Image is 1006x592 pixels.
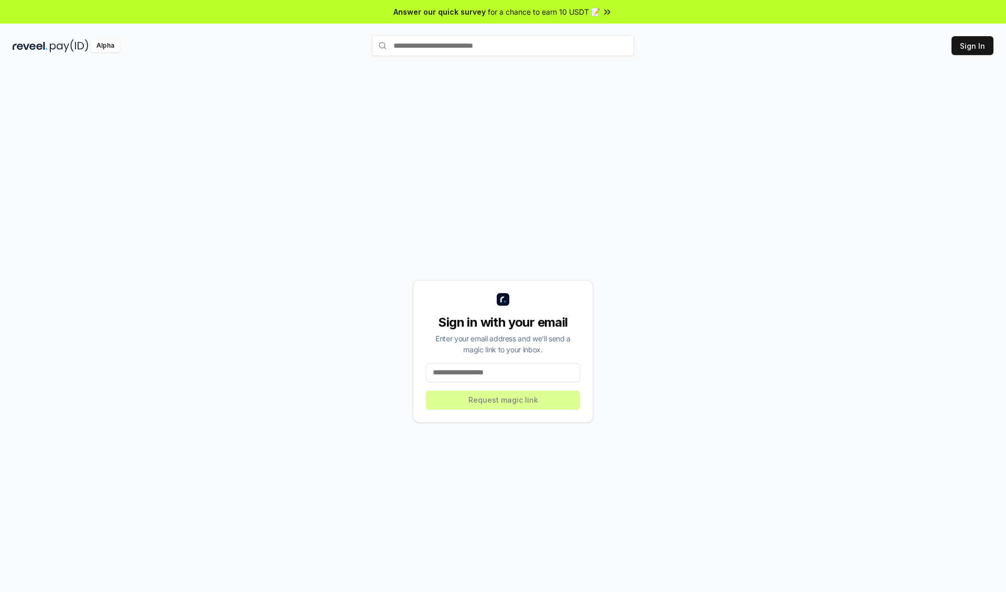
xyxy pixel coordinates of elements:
img: reveel_dark [13,39,48,52]
img: logo_small [497,293,509,306]
div: Alpha [91,39,120,52]
button: Sign In [952,36,993,55]
span: Answer our quick survey [393,6,486,17]
div: Enter your email address and we’ll send a magic link to your inbox. [426,333,580,355]
span: for a chance to earn 10 USDT 📝 [488,6,600,17]
img: pay_id [50,39,89,52]
div: Sign in with your email [426,314,580,331]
